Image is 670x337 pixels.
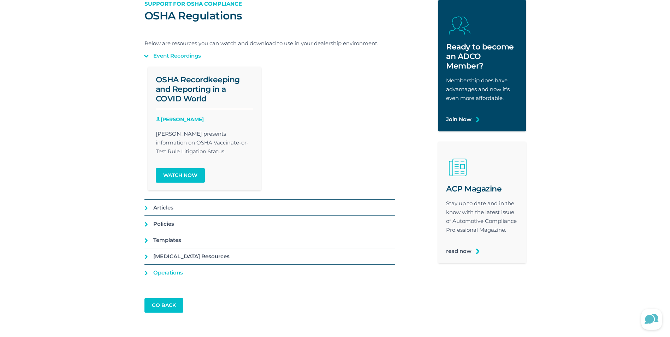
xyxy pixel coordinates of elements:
[446,76,518,102] p: Membership does have advantages and now it's even more affordable.
[144,232,395,248] a: Templates
[144,248,395,264] a: [MEDICAL_DATA] Resources
[446,42,518,71] h2: Ready to become an ADCO Member?
[144,9,395,23] h1: OSHA Regulations
[144,39,395,48] p: Below are resources you can watch and download to use in your dealership environment.
[446,184,518,194] h2: ACP Magazine
[144,48,395,64] a: Event Recordings
[156,129,253,156] p: [PERSON_NAME] presents information on OSHA Vaccinate-or-Test Rule Litigation Status.
[156,168,205,183] a: Watch Now
[156,109,253,124] span: [PERSON_NAME]
[144,298,183,313] a: go back
[144,200,395,215] a: Articles
[635,302,670,337] iframe: Lucky Orange Messenger
[446,247,472,255] a: read now
[446,115,472,124] a: Join Now
[156,75,253,104] h2: OSHA Recordkeeping and Reporting in a COVID World
[144,216,395,232] a: Policies
[446,199,518,234] p: Stay up to date and in the know with the latest issue of Automotive Compliance Professional Magaz...
[144,265,395,280] a: Operations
